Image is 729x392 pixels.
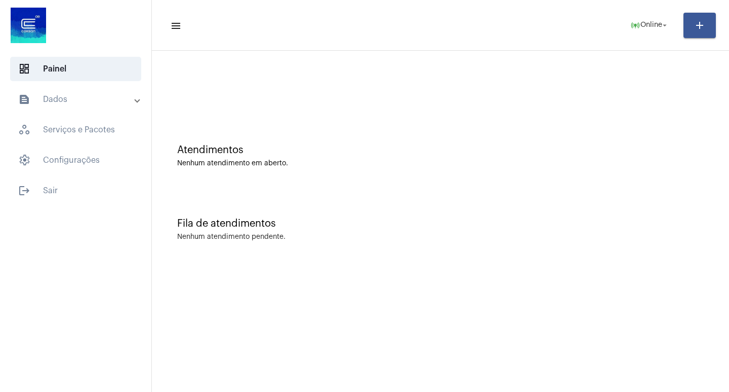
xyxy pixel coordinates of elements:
[10,179,141,203] span: Sair
[177,160,704,167] div: Nenhum atendimento em aberto.
[18,124,30,136] span: sidenav icon
[694,19,706,31] mat-icon: add
[640,22,662,29] span: Online
[6,87,151,112] mat-expansion-panel-header: sidenav iconDados
[624,15,675,35] button: Online
[660,21,669,30] mat-icon: arrow_drop_down
[18,93,135,105] mat-panel-title: Dados
[170,20,180,32] mat-icon: sidenav icon
[18,154,30,166] span: sidenav icon
[177,145,704,156] div: Atendimentos
[18,185,30,197] mat-icon: sidenav icon
[177,233,286,241] div: Nenhum atendimento pendente.
[177,218,704,229] div: Fila de atendimentos
[8,5,49,46] img: d4669ae0-8c07-2337-4f67-34b0df7f5ae4.jpeg
[10,57,141,81] span: Painel
[10,118,141,142] span: Serviços e Pacotes
[18,93,30,105] mat-icon: sidenav icon
[10,148,141,172] span: Configurações
[18,63,30,75] span: sidenav icon
[630,20,640,30] mat-icon: online_prediction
